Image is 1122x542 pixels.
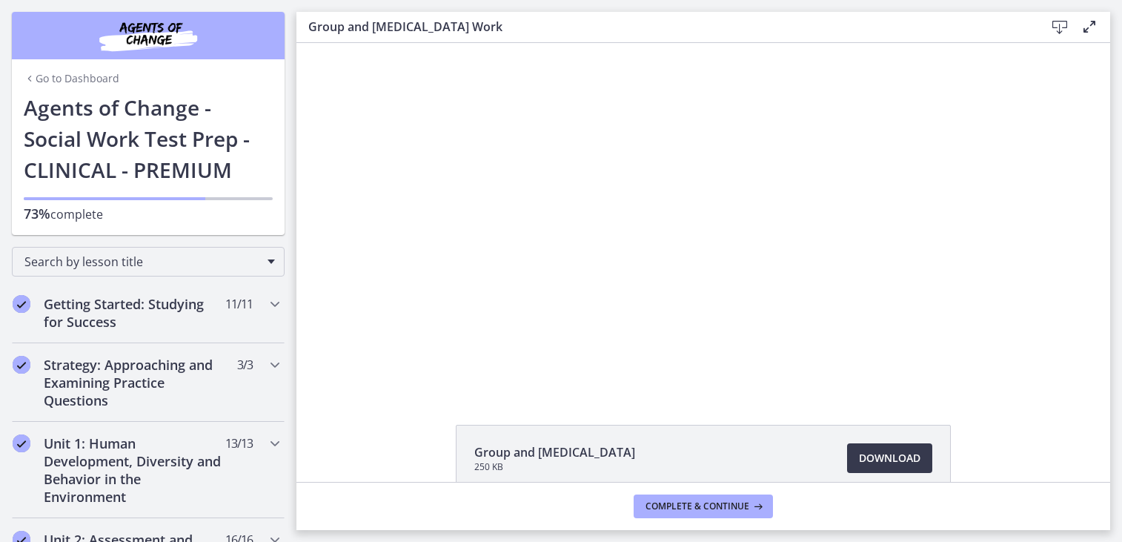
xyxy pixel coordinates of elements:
a: Go to Dashboard [24,71,119,86]
i: Completed [13,356,30,374]
span: 13 / 13 [225,434,253,452]
button: Complete & continue [634,495,773,518]
span: Download [859,449,920,467]
span: 3 / 3 [237,356,253,374]
i: Completed [13,434,30,452]
span: 11 / 11 [225,295,253,313]
span: 250 KB [474,461,635,473]
span: 73% [24,205,50,222]
i: Completed [13,295,30,313]
h2: Getting Started: Studying for Success [44,295,225,331]
p: complete [24,205,273,223]
a: Download [847,443,932,473]
h3: Group and [MEDICAL_DATA] Work [308,18,1021,36]
span: Group and [MEDICAL_DATA] [474,443,635,461]
span: Search by lesson title [24,254,260,270]
div: Search by lesson title [12,247,285,277]
h2: Unit 1: Human Development, Diversity and Behavior in the Environment [44,434,225,506]
iframe: Video Lesson [296,43,1110,391]
h1: Agents of Change - Social Work Test Prep - CLINICAL - PREMIUM [24,92,273,185]
img: Agents of Change Social Work Test Prep [59,18,237,53]
h2: Strategy: Approaching and Examining Practice Questions [44,356,225,409]
span: Complete & continue [645,500,749,512]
